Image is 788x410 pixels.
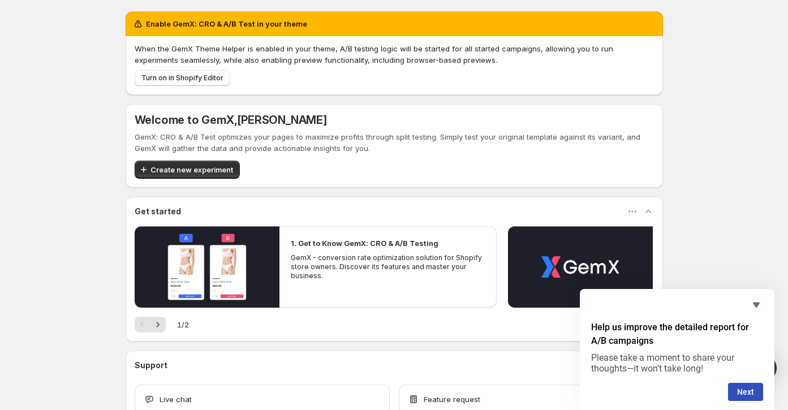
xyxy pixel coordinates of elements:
[135,131,654,154] p: GemX: CRO & A/B Test optimizes your pages to maximize profits through split testing. Simply test ...
[424,394,480,405] span: Feature request
[135,206,181,217] h3: Get started
[135,226,279,308] button: Play video
[750,298,763,312] button: Hide survey
[591,352,763,374] p: Please take a moment to share your thoughts—it won’t take long!
[135,360,167,371] h3: Support
[160,394,192,405] span: Live chat
[146,18,307,29] h2: Enable GemX: CRO & A/B Test in your theme
[591,298,763,401] div: Help us improve the detailed report for A/B campaigns
[591,321,763,348] h2: Help us improve the detailed report for A/B campaigns
[135,113,327,127] h5: Welcome to GemX
[234,113,327,127] span: , [PERSON_NAME]
[135,161,240,179] button: Create new experiment
[177,319,189,330] span: 1 / 2
[141,74,223,83] span: Turn on in Shopify Editor
[291,253,485,280] p: GemX - conversion rate optimization solution for Shopify store owners. Discover its features and ...
[135,70,230,86] button: Turn on in Shopify Editor
[728,383,763,401] button: Next question
[150,317,166,333] button: Next
[135,43,654,66] p: When the GemX Theme Helper is enabled in your theme, A/B testing logic will be started for all st...
[291,238,438,249] h2: 1. Get to Know GemX: CRO & A/B Testing
[135,317,166,333] nav: Pagination
[150,164,233,175] span: Create new experiment
[508,226,653,308] button: Play video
